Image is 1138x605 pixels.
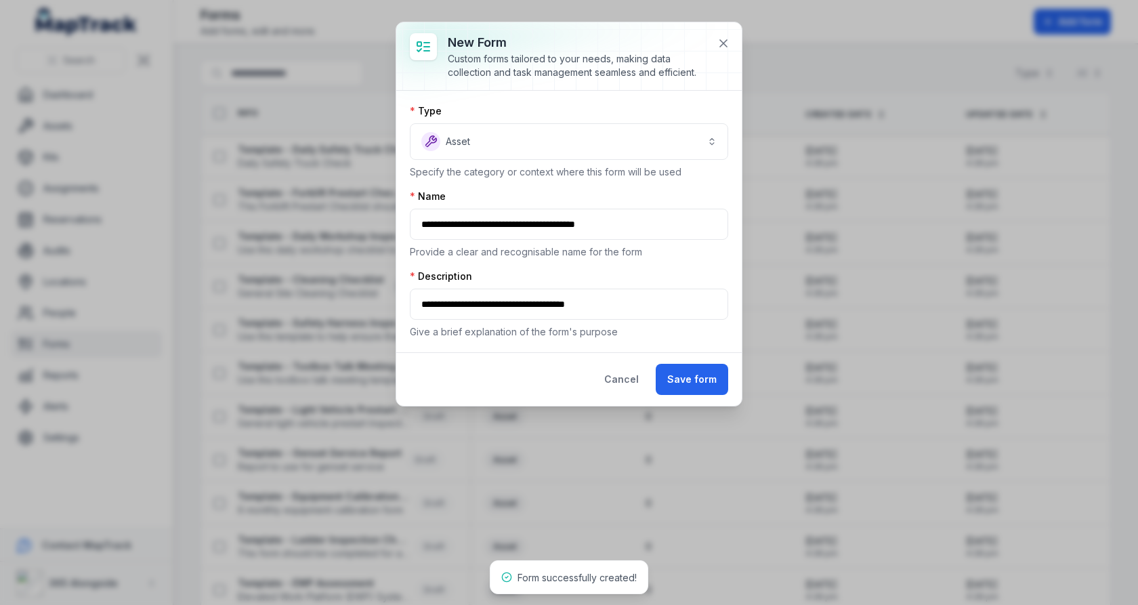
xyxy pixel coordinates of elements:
label: Name [410,190,446,203]
p: Give a brief explanation of the form's purpose [410,325,728,339]
h3: New form [448,33,707,52]
button: Save form [656,364,728,395]
button: Cancel [593,364,650,395]
button: Asset [410,123,728,160]
span: Form successfully created! [518,572,637,583]
label: Description [410,270,472,283]
label: Type [410,104,442,118]
p: Provide a clear and recognisable name for the form [410,245,728,259]
p: Specify the category or context where this form will be used [410,165,728,179]
div: Custom forms tailored to your needs, making data collection and task management seamless and effi... [448,52,707,79]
